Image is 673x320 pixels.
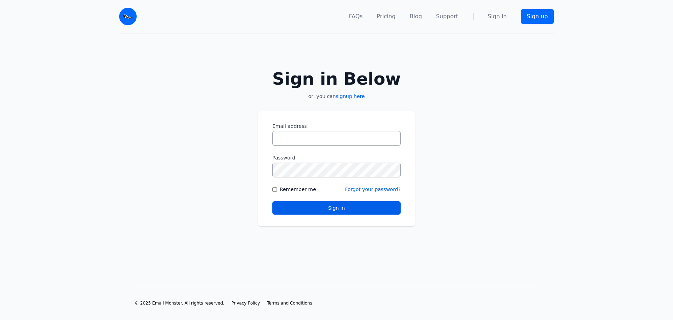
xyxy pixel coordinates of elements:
[349,12,362,21] a: FAQs
[135,300,224,306] li: © 2025 Email Monster. All rights reserved.
[231,300,260,306] a: Privacy Policy
[410,12,422,21] a: Blog
[272,123,401,130] label: Email address
[258,93,415,100] p: or, you can
[258,70,415,87] h2: Sign in Below
[267,300,312,306] a: Terms and Conditions
[521,9,554,24] a: Sign up
[377,12,396,21] a: Pricing
[488,12,507,21] a: Sign in
[119,8,137,25] img: Email Monster
[345,187,401,192] a: Forgot your password?
[272,154,401,161] label: Password
[436,12,458,21] a: Support
[272,201,401,215] button: Sign in
[336,93,365,99] a: signup here
[280,186,316,193] label: Remember me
